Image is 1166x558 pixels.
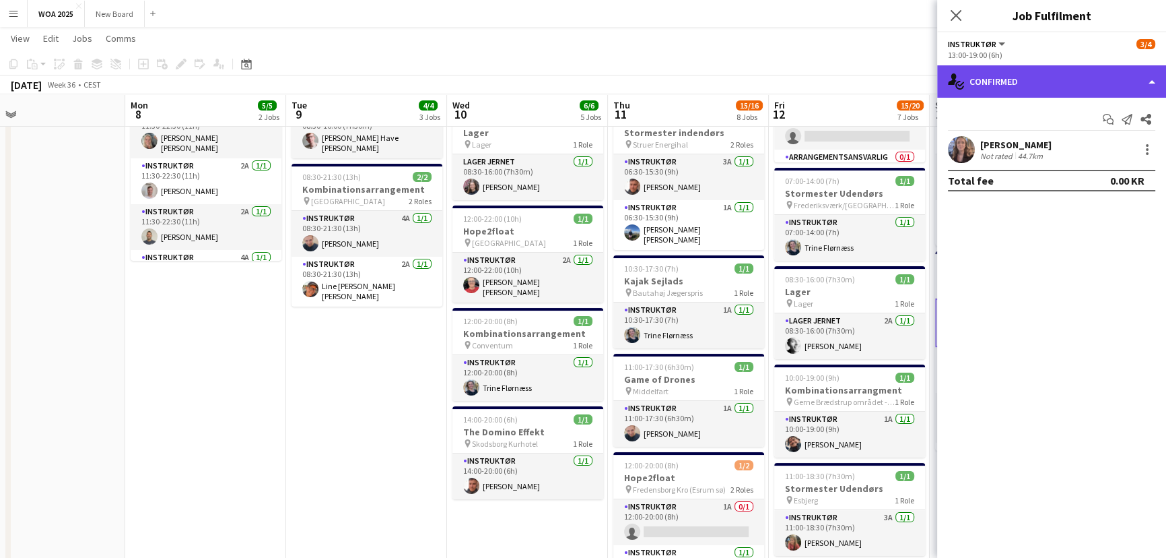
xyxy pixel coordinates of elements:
[935,251,1086,451] app-job-card: 13:00-19:00 (6h)3/4Stormester Udendørs Hindsgavl Slot4 RolesInstruktør4A1/113:00-19:00 (6h)[PERSO...
[948,50,1155,60] div: 13:00-19:00 (6h)
[613,127,764,139] h3: Stormester indendørs
[452,328,603,340] h3: Kombinationsarrangement
[633,288,703,298] span: Bautahøj Jægerspris
[452,206,603,303] div: 12:00-22:00 (10h)1/1Hope2float [GEOGRAPHIC_DATA]1 RoleInstruktør2A1/112:00-22:00 (10h)[PERSON_NAM...
[11,78,42,92] div: [DATE]
[131,158,281,204] app-card-role: Instruktør2A1/111:30-22:30 (11h)[PERSON_NAME]
[452,355,603,401] app-card-role: Instruktør1/112:00-20:00 (8h)Trine Flørnæss
[933,106,950,122] span: 13
[948,39,1007,49] button: Instruktør
[452,308,603,401] div: 12:00-20:00 (8h)1/1Kombinationsarrangement Conventum1 RoleInstruktør1/112:00-20:00 (8h)Trine Flør...
[129,106,148,122] span: 8
[452,225,603,237] h3: Hope2float
[774,215,925,261] app-card-role: Instruktør1/107:00-14:00 (7h)Trine Flørnæss
[613,107,764,250] div: 06:30-15:30 (9h)2/2Stormester indendørs Struer Energihal2 RolesInstruktør3A1/106:30-15:30 (9h)[PE...
[43,32,59,44] span: Edit
[452,127,603,139] h3: Lager
[44,80,78,90] span: Week 36
[573,439,592,449] span: 1 Role
[734,386,753,396] span: 1 Role
[472,340,513,350] span: Conventum
[897,112,923,122] div: 7 Jobs
[452,426,603,438] h3: The Domino Effekt
[291,183,442,195] h3: Kombinationsarrangement
[935,107,1086,246] app-job-card: 10:30-19:30 (9h)2/2Pipeline project Års2 RolesInstruktør1/110:30-19:30 (9h)[PERSON_NAME]Instruktø...
[463,414,518,425] span: 14:00-20:00 (6h)
[613,401,764,447] app-card-role: Instruktør1A1/111:00-17:30 (6h30m)[PERSON_NAME]
[613,499,764,545] app-card-role: Instruktør1A0/112:00-20:00 (8h)
[613,255,764,348] app-job-card: 10:30-17:30 (7h)1/1Kajak Sejlads Bautahøj Jægerspris1 RoleInstruktør1A1/110:30-17:30 (7h)Trine Fl...
[895,397,914,407] span: 1 Role
[452,406,603,499] app-job-card: 14:00-20:00 (6h)1/1The Domino Effekt Skodsborg Kurhotel1 RoleInstruktør1/114:00-20:00 (6h)[PERSON...
[613,154,764,200] app-card-role: Instruktør3A1/106:30-15:30 (9h)[PERSON_NAME]
[258,100,277,111] span: 5/5
[935,443,1086,489] app-card-role: Instruktør0/1
[291,257,442,307] app-card-role: Instruktør2A1/108:30-21:30 (13h)Line [PERSON_NAME] [PERSON_NAME]
[895,373,914,383] span: 1/1
[131,61,281,261] app-job-card: 11:30-22:30 (11h)4/4Hope2float Marienlyst, [GEOGRAPHIC_DATA]4 RolesInstruktør2A1/111:30-22:30 (11...
[794,200,895,210] span: Frederiksværk/[GEOGRAPHIC_DATA]
[28,1,85,27] button: WOA 2025
[1136,39,1155,49] span: 3/4
[935,200,1086,246] app-card-role: Instruktør1/110:30-19:30 (9h)[PERSON_NAME]
[580,100,598,111] span: 6/6
[948,174,994,187] div: Total fee
[613,373,764,385] h3: Game of Drones
[774,187,925,199] h3: Stormester Udendørs
[472,439,538,449] span: Skodsborg Kurhotel
[574,316,592,326] span: 1/1
[734,288,753,298] span: 1 Role
[730,485,753,495] span: 2 Roles
[131,108,281,158] app-card-role: Instruktør2A1/111:30-22:30 (11h)[PERSON_NAME] [PERSON_NAME]
[613,99,630,111] span: Thu
[72,32,92,44] span: Jobs
[794,495,818,505] span: Esbjerg
[613,354,764,447] app-job-card: 11:00-17:30 (6h30m)1/1Game of Drones Middelfart1 RoleInstruktør1A1/111:00-17:30 (6h30m)[PERSON_NAME]
[574,214,592,224] span: 1/1
[734,362,753,372] span: 1/1
[774,150,925,195] app-card-role: Arrangementsansvarlig0/106:00-20:00 (14h)
[897,100,924,111] span: 15/20
[633,386,668,396] span: Middelfart
[774,384,925,396] h3: Kombinationsarrangment
[573,340,592,350] span: 1 Role
[785,373,839,383] span: 10:00-19:00 (9h)
[289,106,307,122] span: 9
[83,80,101,90] div: CEST
[774,463,925,556] app-job-card: 11:00-18:30 (7h30m)1/1Stormester Udendørs Esbjerg1 RoleInstruktør3A1/111:00-18:30 (7h30m)[PERSON_...
[452,253,603,303] app-card-role: Instruktør2A1/112:00-22:00 (10h)[PERSON_NAME] [PERSON_NAME]
[131,204,281,250] app-card-role: Instruktør2A1/111:30-22:30 (11h)[PERSON_NAME]
[463,316,518,326] span: 12:00-20:00 (8h)
[613,303,764,348] app-card-role: Instruktør1A1/110:30-17:30 (7h)Trine Flørnæss
[5,30,35,47] a: View
[935,271,1086,283] h3: Stormester Udendørs
[472,238,546,248] span: [GEOGRAPHIC_DATA]
[580,112,601,122] div: 5 Jobs
[291,164,442,307] div: 08:30-21:30 (13h)2/2Kombinationsarrangement [GEOGRAPHIC_DATA]2 RolesInstruktør4A1/108:30-21:30 (1...
[1110,174,1144,187] div: 0.00 KR
[131,99,148,111] span: Mon
[452,99,470,111] span: Wed
[935,299,1086,347] app-card-role: Instruktør4A1/113:00-19:00 (6h)[PERSON_NAME]
[452,154,603,200] app-card-role: Lager Jernet1/108:30-16:00 (7h30m)[PERSON_NAME]
[774,266,925,359] app-job-card: 08:30-16:00 (7h30m)1/1Lager Lager1 RoleLager Jernet2A1/108:30-16:00 (7h30m)[PERSON_NAME]
[624,460,679,470] span: 12:00-20:00 (8h)
[785,274,855,284] span: 08:30-16:00 (7h30m)
[624,263,679,274] span: 10:30-17:30 (7h)
[895,176,914,186] span: 1/1
[450,106,470,122] span: 10
[774,168,925,261] app-job-card: 07:00-14:00 (7h)1/1Stormester Udendørs Frederiksværk/[GEOGRAPHIC_DATA]1 RoleInstruktør1/107:00-14...
[895,274,914,284] span: 1/1
[785,471,855,481] span: 11:00-18:30 (7h30m)
[772,106,785,122] span: 12
[106,32,136,44] span: Comms
[935,154,1086,200] app-card-role: Instruktør1/110:30-19:30 (9h)[PERSON_NAME]
[736,112,762,122] div: 8 Jobs
[613,200,764,250] app-card-role: Instruktør1A1/106:30-15:30 (9h)[PERSON_NAME] [PERSON_NAME]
